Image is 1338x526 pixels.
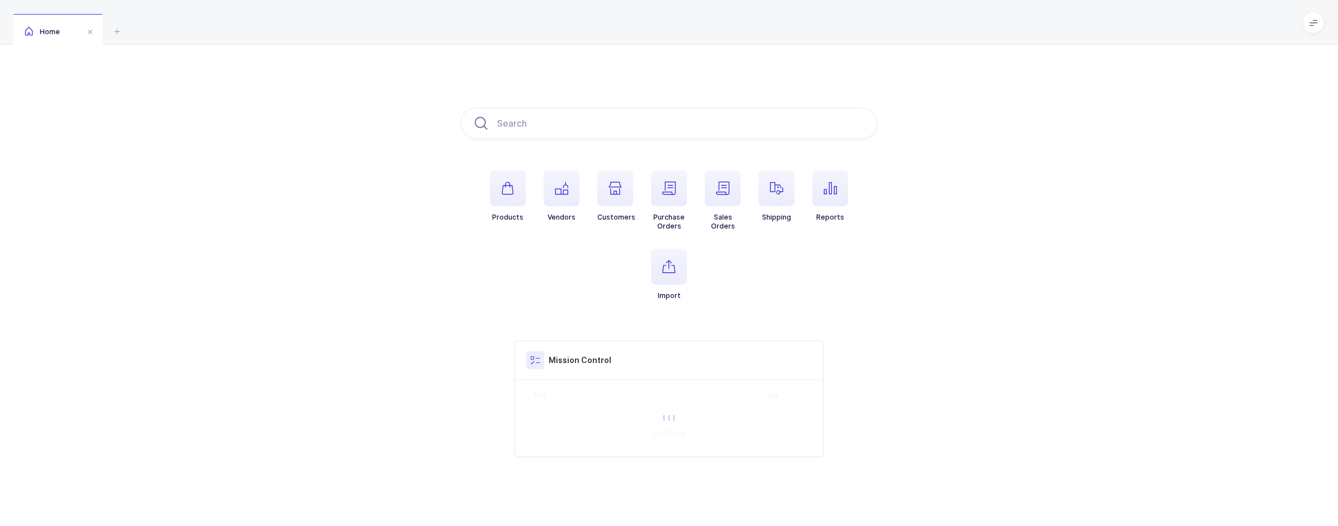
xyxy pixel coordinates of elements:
[759,170,794,222] button: Shipping
[651,170,687,231] button: PurchaseOrders
[544,170,579,222] button: Vendors
[461,108,877,139] input: Search
[597,170,635,222] button: Customers
[705,170,741,231] button: SalesOrders
[25,27,60,36] span: Home
[549,355,611,366] h3: Mission Control
[651,249,687,300] button: Import
[490,170,526,222] button: Products
[812,170,848,222] button: Reports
